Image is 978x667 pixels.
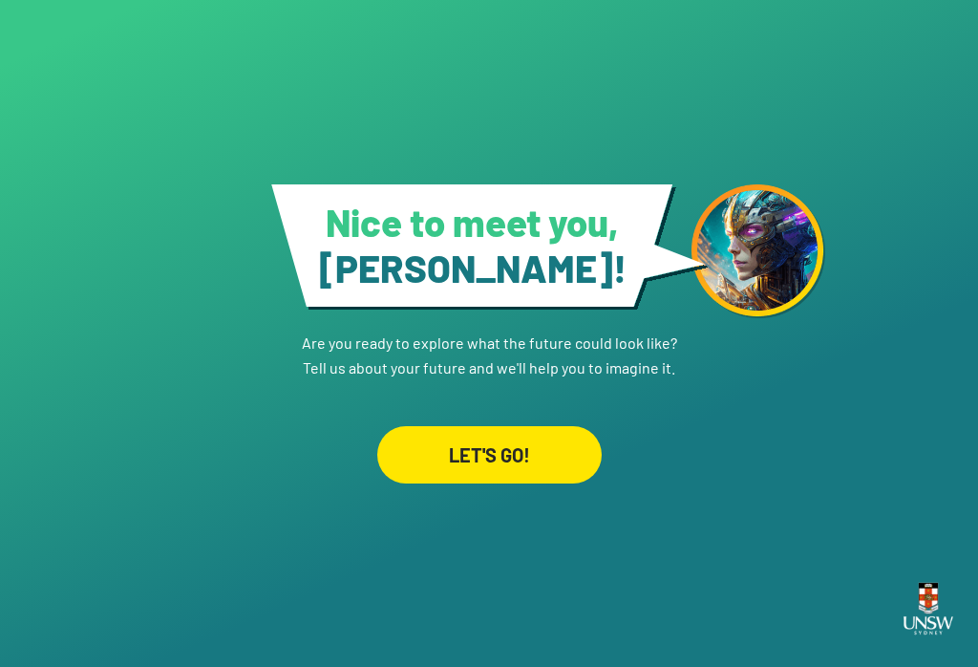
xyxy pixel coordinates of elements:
div: LET'S GO! [377,426,602,484]
h1: Nice to meet you, [296,199,648,290]
span: [PERSON_NAME] ! [319,245,627,290]
a: LET'S GO! [377,380,602,484]
img: android [691,184,825,318]
p: Are you ready to explore what the future could look like? Tell us about your future and we'll hel... [302,310,677,380]
img: UNSW [896,571,961,646]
